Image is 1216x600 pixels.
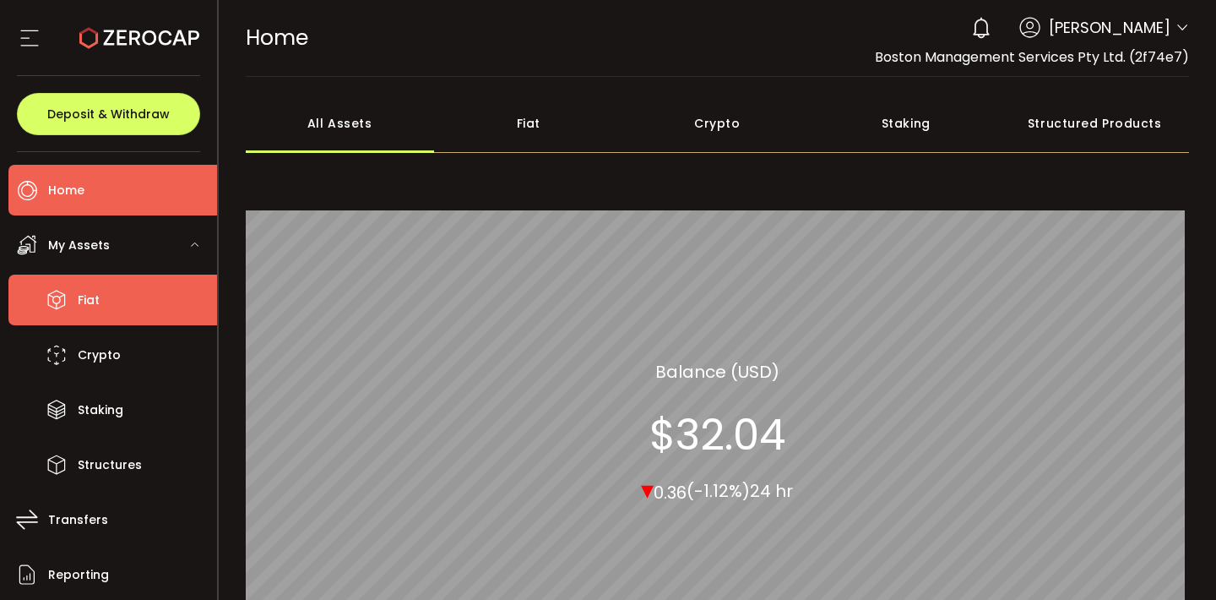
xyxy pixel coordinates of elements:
[875,47,1189,67] span: Boston Management Services Pty Ltd. (2f74e7)
[48,563,109,587] span: Reporting
[750,479,793,503] span: 24 hr
[48,233,110,258] span: My Assets
[246,94,435,153] div: All Assets
[649,409,785,460] section: $32.04
[78,398,123,423] span: Staking
[623,94,812,153] div: Crypto
[78,453,142,477] span: Structures
[641,471,654,507] span: ▾
[78,288,100,313] span: Fiat
[434,94,623,153] div: Fiat
[1001,94,1190,153] div: Structured Products
[47,108,170,120] span: Deposit & Withdraw
[246,23,308,52] span: Home
[17,93,200,135] button: Deposit & Withdraw
[78,343,121,368] span: Crypto
[812,94,1001,153] div: Staking
[48,508,108,532] span: Transfers
[687,479,750,503] span: (-1.12%)
[48,178,84,203] span: Home
[1049,16,1170,39] span: [PERSON_NAME]
[1132,519,1216,600] iframe: Chat Widget
[655,358,779,384] section: Balance (USD)
[654,480,687,504] span: 0.36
